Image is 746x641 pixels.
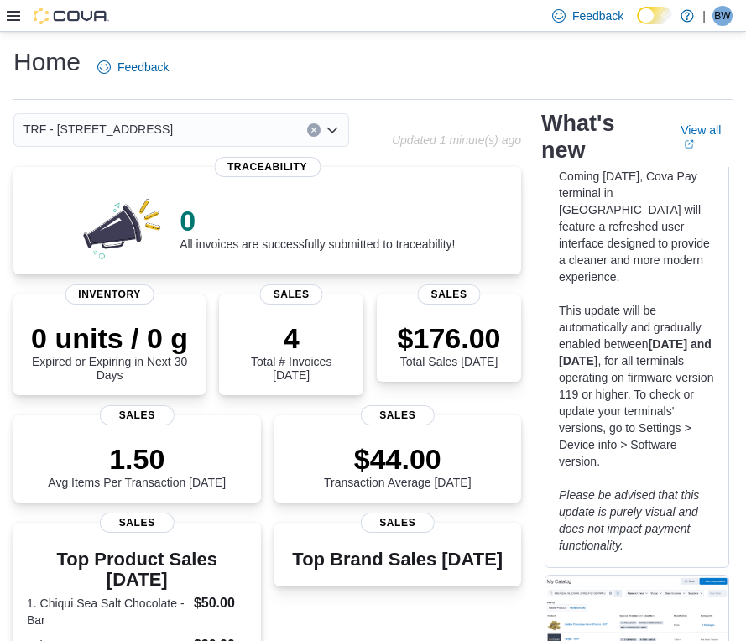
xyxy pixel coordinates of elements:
[559,337,712,367] strong: [DATE] and [DATE]
[684,139,694,149] svg: External link
[27,595,187,628] dt: 1. Chiqui Sea Salt Chocolate - Bar
[34,8,109,24] img: Cova
[361,405,435,425] span: Sales
[180,204,455,251] div: All invoices are successfully submitted to traceability!
[180,204,455,237] p: 0
[91,50,175,84] a: Feedback
[48,442,226,476] p: 1.50
[48,442,226,489] div: Avg Items Per Transaction [DATE]
[714,6,730,26] span: BW
[232,321,350,355] p: 4
[100,405,174,425] span: Sales
[398,321,501,355] p: $176.00
[27,321,192,382] div: Expired or Expiring in Next 30 Days
[326,123,339,137] button: Open list of options
[65,284,154,305] span: Inventory
[232,321,350,382] div: Total # Invoices [DATE]
[214,157,321,177] span: Traceability
[681,123,733,150] a: View allExternal link
[541,110,660,164] h2: What's new
[79,194,166,261] img: 0
[572,8,623,24] span: Feedback
[712,6,733,26] div: Brice Wieg
[392,133,521,147] p: Updated 1 minute(s) ago
[23,119,173,139] span: TRF - [STREET_ADDRESS]
[194,593,248,613] dd: $50.00
[418,284,481,305] span: Sales
[27,321,192,355] p: 0 units / 0 g
[559,302,715,470] p: This update will be automatically and gradually enabled between , for all terminals operating on ...
[13,45,81,79] h1: Home
[398,321,501,368] div: Total Sales [DATE]
[324,442,472,489] div: Transaction Average [DATE]
[260,284,323,305] span: Sales
[324,442,472,476] p: $44.00
[361,513,435,533] span: Sales
[27,550,248,590] h3: Top Product Sales [DATE]
[117,59,169,76] span: Feedback
[307,123,321,137] button: Clear input
[559,168,715,285] p: Coming [DATE], Cova Pay terminal in [GEOGRAPHIC_DATA] will feature a refreshed user interface des...
[292,550,503,570] h3: Top Brand Sales [DATE]
[637,7,672,24] input: Dark Mode
[559,488,699,552] em: Please be advised that this update is purely visual and does not impact payment functionality.
[100,513,174,533] span: Sales
[702,6,706,26] p: |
